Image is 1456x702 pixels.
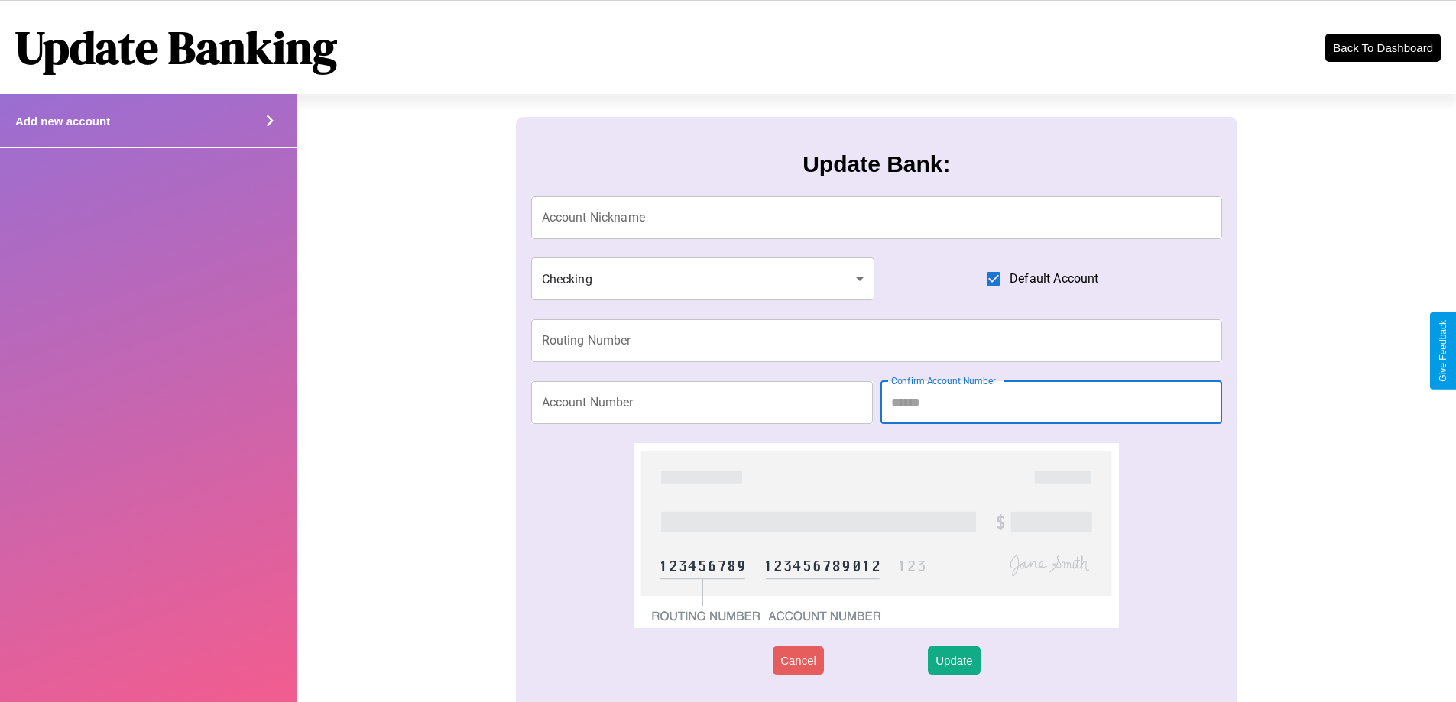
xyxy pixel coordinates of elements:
[1325,34,1441,62] button: Back To Dashboard
[1010,270,1098,288] span: Default Account
[634,443,1118,628] img: check
[1438,320,1448,382] div: Give Feedback
[15,115,110,128] h4: Add new account
[803,151,950,177] h3: Update Bank:
[531,257,875,300] div: Checking
[773,646,824,675] button: Cancel
[928,646,980,675] button: Update
[891,374,996,387] label: Confirm Account Number
[15,16,337,79] h1: Update Banking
